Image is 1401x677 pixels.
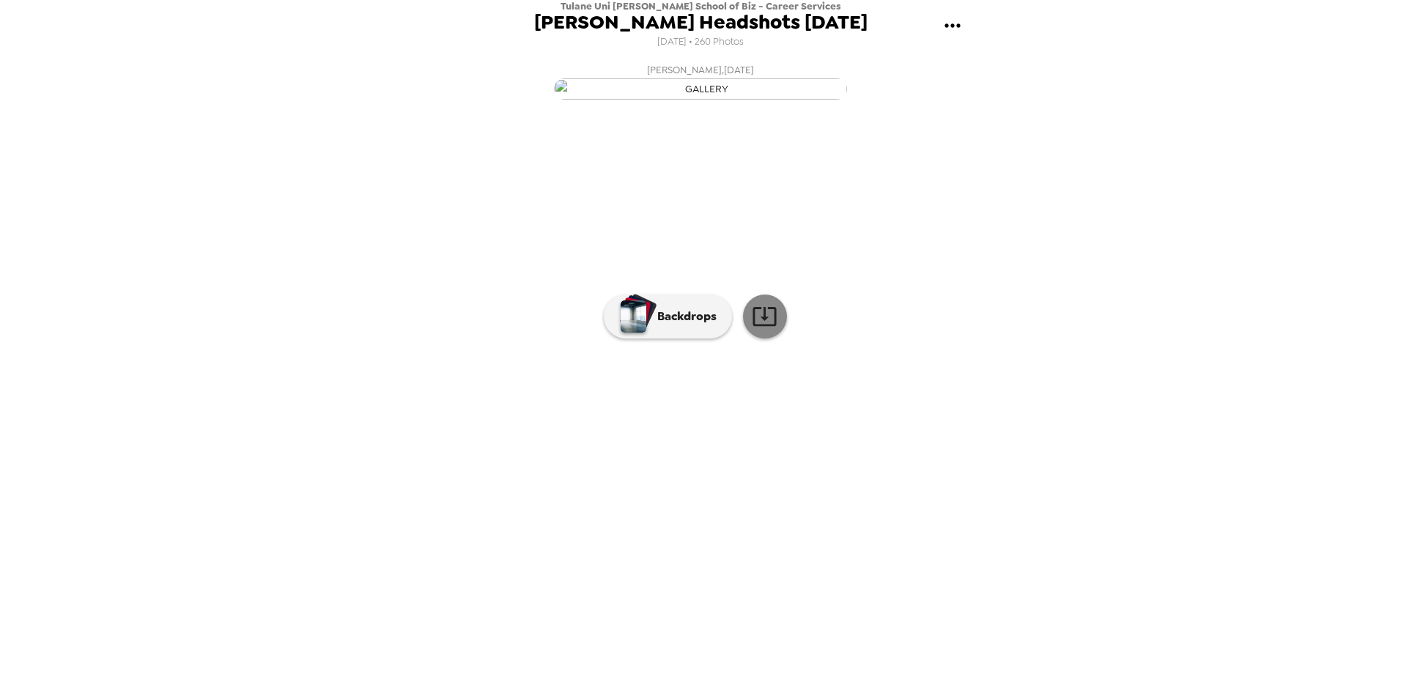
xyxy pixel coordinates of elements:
img: gallery [885,387,997,463]
img: gallery [648,387,759,463]
button: [PERSON_NAME],[DATE] [407,57,994,104]
span: [DATE] • 260 Photos [657,32,744,52]
span: [PERSON_NAME] Headshots [DATE] [534,12,868,32]
button: gallery menu [928,2,976,50]
img: gallery [554,78,847,100]
button: Backdrops [604,295,732,338]
img: gallery [529,387,640,463]
span: [PERSON_NAME] , [DATE] [647,62,754,78]
p: Backdrops [650,308,717,325]
img: gallery [410,387,522,463]
img: gallery [766,387,878,463]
